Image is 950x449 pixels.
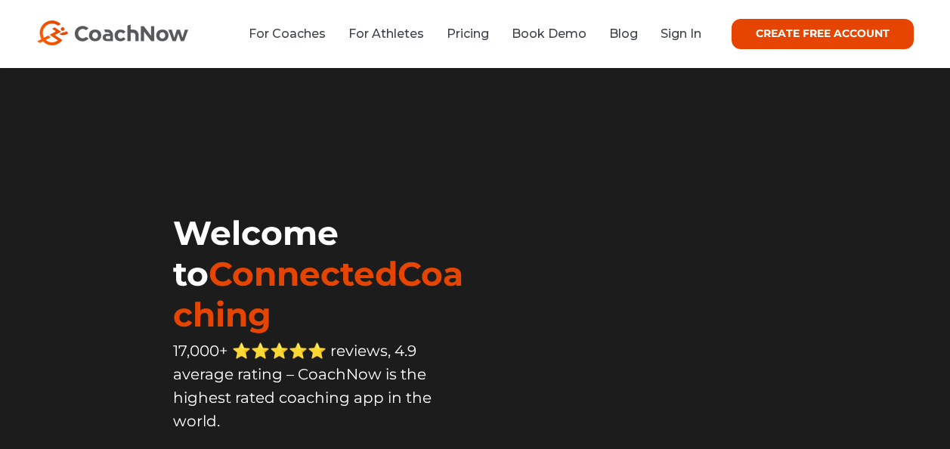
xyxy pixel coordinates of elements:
a: For Coaches [249,26,326,41]
a: CREATE FREE ACCOUNT [732,19,914,49]
h1: Welcome to [173,212,475,335]
span: ConnectedCoaching [173,253,463,335]
a: Sign In [661,26,701,41]
a: For Athletes [348,26,424,41]
a: Pricing [447,26,489,41]
span: 17,000+ ⭐️⭐️⭐️⭐️⭐️ reviews, 4.9 average rating – CoachNow is the highest rated coaching app in th... [173,342,432,430]
img: CoachNow Logo [37,20,188,45]
a: Blog [609,26,638,41]
a: Book Demo [512,26,586,41]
